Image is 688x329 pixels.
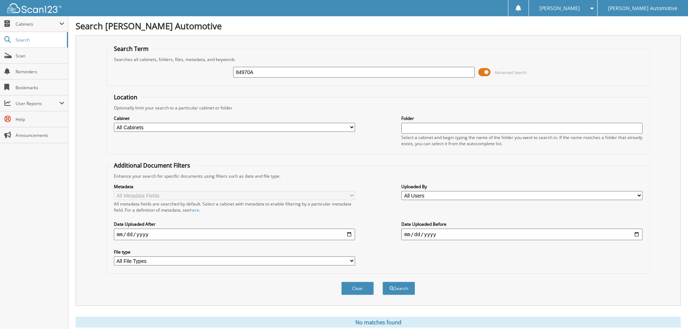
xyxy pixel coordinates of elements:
[114,229,355,240] input: start
[16,85,64,91] span: Bookmarks
[114,249,355,255] label: File type
[16,116,64,122] span: Help
[401,229,642,240] input: end
[401,183,642,190] label: Uploaded By
[76,20,681,32] h1: Search [PERSON_NAME] Automotive
[110,93,141,101] legend: Location
[383,282,415,295] button: Search
[16,100,59,107] span: User Reports
[16,37,63,43] span: Search
[341,282,374,295] button: Clear
[608,6,678,10] span: [PERSON_NAME] Automotive
[110,45,152,53] legend: Search Term
[16,53,64,59] span: Scan
[16,21,59,27] span: Cabinets
[16,69,64,75] span: Reminders
[110,56,646,62] div: Searches all cabinets, folders, files, metadata, and keywords
[16,132,64,138] span: Announcements
[110,161,194,169] legend: Additional Document Filters
[495,70,527,75] span: Advanced Search
[401,115,642,121] label: Folder
[401,134,642,147] div: Select a cabinet and begin typing the name of the folder you want to search in. If the name match...
[110,105,646,111] div: Optionally limit your search to a particular cabinet or folder
[190,207,199,213] a: here
[401,221,642,227] label: Date Uploaded Before
[114,201,355,213] div: All metadata fields are searched by default. Select a cabinet with metadata to enable filtering b...
[114,115,355,121] label: Cabinet
[114,183,355,190] label: Metadata
[110,173,646,179] div: Enhance your search for specific documents using filters such as date and file type.
[114,221,355,227] label: Date Uploaded After
[76,317,681,328] div: No matches found
[7,3,61,13] img: scan123-logo-white.svg
[539,6,580,10] span: [PERSON_NAME]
